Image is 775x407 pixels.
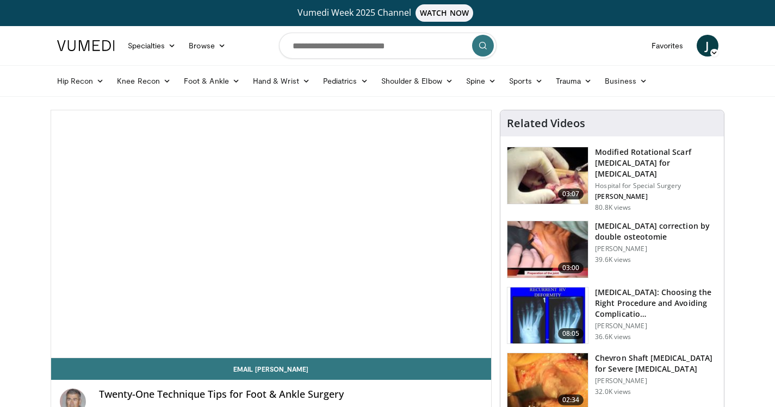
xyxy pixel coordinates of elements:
[549,70,599,92] a: Trauma
[558,328,584,339] span: 08:05
[279,33,497,59] input: Search topics, interventions
[121,35,183,57] a: Specialties
[51,358,492,380] a: Email [PERSON_NAME]
[507,147,717,212] a: 03:07 Modified Rotational Scarf [MEDICAL_DATA] for [MEDICAL_DATA] Hospital for Special Surgery [P...
[59,4,717,22] a: Vumedi Week 2025 ChannelWATCH NOW
[503,70,549,92] a: Sports
[57,40,115,51] img: VuMedi Logo
[595,255,631,264] p: 39.6K views
[507,221,717,278] a: 03:00 [MEDICAL_DATA] correction by double osteotomie [PERSON_NAME] 39.6K views
[595,203,631,212] p: 80.8K views
[246,70,317,92] a: Hand & Wrist
[110,70,177,92] a: Knee Recon
[375,70,460,92] a: Shoulder & Elbow
[558,395,584,405] span: 02:34
[460,70,503,92] a: Spine
[416,4,473,22] span: WATCH NOW
[177,70,246,92] a: Foot & Ankle
[507,287,588,344] img: 3c75a04a-ad21-4ad9-966a-c963a6420fc5.150x105_q85_crop-smart_upscale.jpg
[595,322,717,330] p: [PERSON_NAME]
[507,221,588,278] img: 294729_0000_1.png.150x105_q85_crop-smart_upscale.jpg
[51,110,492,358] video-js: Video Player
[595,221,717,242] h3: [MEDICAL_DATA] correction by double osteotomie
[558,189,584,199] span: 03:07
[595,192,717,201] p: [PERSON_NAME]
[558,262,584,273] span: 03:00
[595,245,717,253] p: [PERSON_NAME]
[317,70,375,92] a: Pediatrics
[507,147,588,204] img: Scarf_Osteotomy_100005158_3.jpg.150x105_q85_crop-smart_upscale.jpg
[507,287,717,345] a: 08:05 [MEDICAL_DATA]: Choosing the Right Procedure and Avoiding Complicatio… [PERSON_NAME] 36.6K ...
[99,389,483,400] h4: Twenty-One Technique Tips for Foot & Ankle Surgery
[595,377,717,385] p: [PERSON_NAME]
[595,387,631,396] p: 32.0K views
[595,181,717,190] p: Hospital for Special Surgery
[595,353,717,374] h3: Chevron Shaft [MEDICAL_DATA] for Severe [MEDICAL_DATA]
[645,35,690,57] a: Favorites
[595,333,631,341] p: 36.6K views
[507,117,585,130] h4: Related Videos
[595,147,717,179] h3: Modified Rotational Scarf [MEDICAL_DATA] for [MEDICAL_DATA]
[697,35,718,57] a: J
[51,70,111,92] a: Hip Recon
[595,287,717,320] h3: [MEDICAL_DATA]: Choosing the Right Procedure and Avoiding Complicatio…
[182,35,232,57] a: Browse
[598,70,654,92] a: Business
